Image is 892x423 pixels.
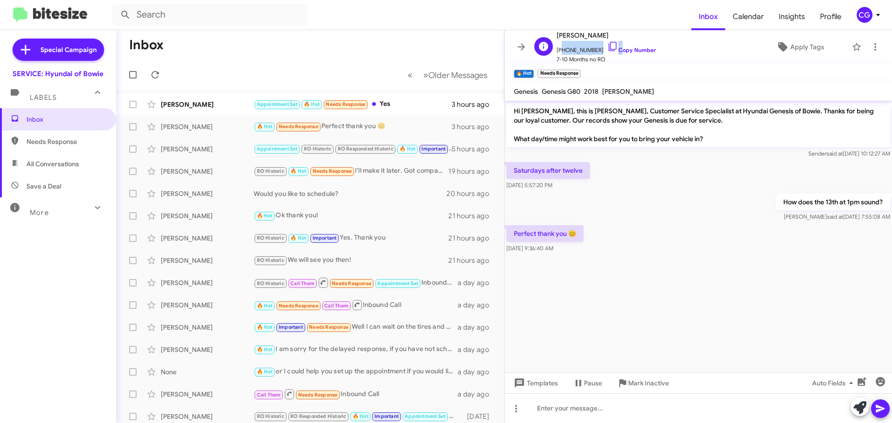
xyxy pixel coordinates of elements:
[813,3,849,30] a: Profile
[565,375,610,391] button: Pause
[161,345,254,354] div: [PERSON_NAME]
[26,182,61,191] span: Save a Deal
[691,3,725,30] a: Inbox
[254,210,448,221] div: Ok thank you!
[254,143,452,154] div: Not a problem! I switched your appointment to [DATE] 9:30 am,
[610,375,676,391] button: Mark Inactive
[254,233,448,243] div: Yes. Thank you
[725,3,771,30] a: Calendar
[254,255,448,266] div: We will see you then!
[338,146,394,152] span: RO Responded Historic
[161,144,254,154] div: [PERSON_NAME]
[257,280,284,286] span: RO Historic
[254,99,452,110] div: Yes
[538,70,580,78] small: Needs Response
[602,87,654,96] span: [PERSON_NAME]
[304,146,331,152] span: RO Historic
[257,124,273,130] span: 🔥 Hot
[26,115,105,124] span: Inbox
[752,39,847,55] button: Apply Tags
[257,413,284,419] span: RO Historic
[448,234,497,243] div: 21 hours ago
[557,30,656,41] span: [PERSON_NAME]
[13,39,104,61] a: Special Campaign
[257,303,273,309] span: 🔥 Hot
[506,103,890,147] p: Hi [PERSON_NAME], this is [PERSON_NAME], Customer Service Specialist at Hyundai Genesis of Bowie....
[30,93,57,102] span: Labels
[40,45,97,54] span: Special Campaign
[161,189,254,198] div: [PERSON_NAME]
[784,213,890,220] span: [PERSON_NAME] [DATE] 7:55:08 AM
[452,100,497,109] div: 3 hours ago
[790,39,824,55] span: Apply Tags
[808,150,890,157] span: Sender [DATE] 10:12:27 AM
[254,299,458,311] div: Inbound Call
[257,369,273,375] span: 🔥 Hot
[805,375,864,391] button: Auto Fields
[377,280,418,286] span: Appointment Set
[542,87,580,96] span: Genesis G80
[353,413,368,419] span: 🔥 Hot
[279,124,318,130] span: Needs Response
[402,65,493,85] nav: Page navigation example
[161,256,254,265] div: [PERSON_NAME]
[30,208,49,217] span: More
[776,194,890,210] p: How does the 13th at 1pm sound?
[290,413,346,419] span: RO Responded Historic
[400,146,415,152] span: 🔥 Hot
[402,65,418,85] button: Previous
[374,413,399,419] span: Important
[257,146,298,152] span: Appointment Set
[254,189,446,198] div: Would you like to schedule?
[129,38,164,52] h1: Inbox
[290,235,306,241] span: 🔥 Hot
[309,324,348,330] span: Needs Response
[257,346,273,352] span: 🔥 Hot
[290,280,315,286] span: Call Them
[584,87,598,96] span: 2018
[161,234,254,243] div: [PERSON_NAME]
[857,7,872,23] div: CG
[161,278,254,287] div: [PERSON_NAME]
[405,413,446,419] span: Appointment Set
[161,211,254,221] div: [PERSON_NAME]
[514,70,534,78] small: 🔥 Hot
[257,324,273,330] span: 🔥 Hot
[279,324,303,330] span: Important
[161,412,254,421] div: [PERSON_NAME]
[458,345,497,354] div: a day ago
[505,375,565,391] button: Templates
[849,7,882,23] button: CG
[112,4,308,26] input: Search
[452,122,497,131] div: 3 hours ago
[446,189,497,198] div: 20 hours ago
[290,168,306,174] span: 🔥 Hot
[421,146,446,152] span: Important
[326,101,365,107] span: Needs Response
[771,3,813,30] a: Insights
[161,167,254,176] div: [PERSON_NAME]
[512,375,558,391] span: Templates
[257,213,273,219] span: 🔥 Hot
[257,257,284,263] span: RO Historic
[812,375,857,391] span: Auto Fields
[161,300,254,310] div: [PERSON_NAME]
[506,162,590,179] p: Saturdays after twelve
[506,225,584,242] p: Perfect thank you 😊
[257,101,298,107] span: Appointment Set
[161,323,254,332] div: [PERSON_NAME]
[254,166,448,176] div: I'll make it later. Got company. Tks.
[514,87,538,96] span: Genesis
[557,41,656,55] span: [PHONE_NUMBER]
[448,211,497,221] div: 21 hours ago
[448,256,497,265] div: 21 hours ago
[458,278,497,287] div: a day ago
[324,303,348,309] span: Call Them
[557,55,656,64] span: 7-10 Months no RO
[254,322,458,332] div: Well I can wait on the tires and get them elsewhere. I'll drop it off - are there loaners?
[826,150,843,157] span: said at
[161,100,254,109] div: [PERSON_NAME]
[254,344,458,355] div: I am sorry for the delayed response, if you have not scheduled I have a 9, 10, or 11 drop off for...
